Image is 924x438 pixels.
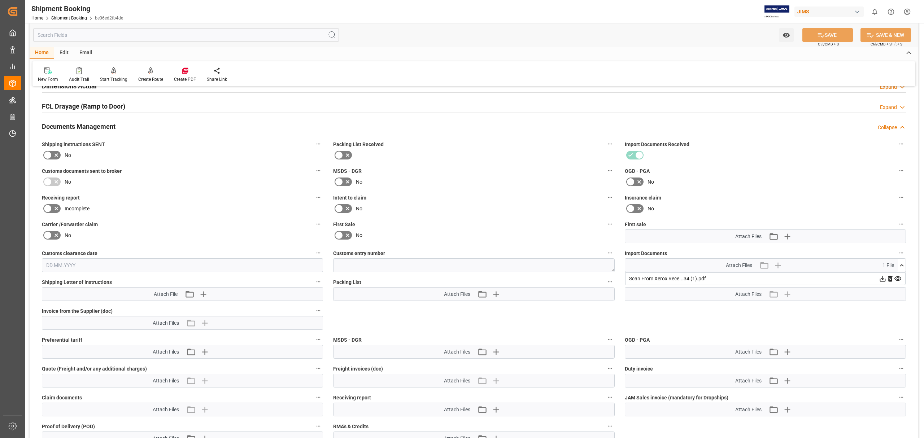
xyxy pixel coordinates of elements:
[880,104,897,111] div: Expand
[333,141,384,148] span: Packing List Received
[65,205,90,213] span: Incomplete
[735,406,762,413] span: Attach Files
[153,319,179,327] span: Attach Files
[605,393,615,402] button: Receiving report
[625,221,646,228] span: First sale
[314,277,323,286] button: Shipping Letter of Instructions
[65,178,71,186] span: No
[883,4,899,20] button: Help Center
[625,141,689,148] span: Import Documents Received
[42,221,98,228] span: Carrier /Forwarder claim
[735,233,762,240] span: Attach Files
[314,248,323,258] button: Customs clearance date
[794,6,864,17] div: JIMS
[30,47,54,59] div: Home
[42,167,122,175] span: Customs documents sent to broker
[314,393,323,402] button: Claim documents
[314,421,323,431] button: Proof of Delivery (POD)
[42,307,113,315] span: Invoice from the Supplier (doc)
[735,377,762,385] span: Attach Files
[764,5,789,18] img: Exertis%20JAM%20-%20Email%20Logo.jpg_1722504956.jpg
[625,336,650,344] span: OGD - PGA
[42,101,125,111] h2: FCL Drayage (Ramp to Door)
[333,423,369,430] span: RMA's & Credits
[33,28,339,42] input: Search Fields
[605,139,615,149] button: Packing List Received
[605,166,615,175] button: MSDS - DGR
[51,16,87,21] a: Shipment Booking
[31,3,123,14] div: Shipment Booking
[333,336,362,344] span: MSDS - DGR
[779,28,794,42] button: open menu
[69,76,89,83] div: Audit Trail
[333,279,361,286] span: Packing List
[605,219,615,229] button: First Sale
[42,279,112,286] span: Shipping Letter of Instructions
[138,76,163,83] div: Create Route
[625,365,653,373] span: Duty invoice
[735,290,762,298] span: Attach Files
[42,423,95,430] span: Proof of Delivery (POD)
[333,194,366,202] span: Intent to claim
[54,47,74,59] div: Edit
[100,76,127,83] div: Start Tracking
[605,193,615,202] button: Intent to claim
[867,4,883,20] button: show 0 new notifications
[897,193,906,202] button: Insurance claim
[897,219,906,229] button: First sale
[625,279,717,286] span: Master [PERSON_NAME] of Lading (doc)
[153,377,179,385] span: Attach Files
[314,193,323,202] button: Receiving report
[605,248,615,258] button: Customs entry number
[42,394,82,402] span: Claim documents
[42,122,115,131] h2: Documents Management
[314,306,323,315] button: Invoice from the Supplier (doc)
[878,124,897,131] div: Collapse
[897,139,906,149] button: Import Documents Received
[42,141,105,148] span: Shipping instructions SENT
[625,394,728,402] span: JAM Sales invoice (mandatory for Dropships)
[356,178,362,186] span: No
[333,394,371,402] span: Receiving report
[871,41,902,47] span: Ctrl/CMD + Shift + S
[726,262,752,269] span: Attach Files
[444,377,470,385] span: Attach Files
[897,335,906,344] button: OGD - PGA
[314,364,323,373] button: Quote (Freight and/or any additional charges)
[38,76,58,83] div: New Form
[153,406,179,413] span: Attach Files
[605,335,615,344] button: MSDS - DGR
[314,219,323,229] button: Carrier /Forwarder claim
[333,167,362,175] span: MSDS - DGR
[897,166,906,175] button: OGD - PGA
[860,28,911,42] button: SAVE & NEW
[605,421,615,431] button: RMA's & Credits
[42,365,147,373] span: Quote (Freight and/or any additional charges)
[314,139,323,149] button: Shipping instructions SENT
[818,41,839,47] span: Ctrl/CMD + S
[207,76,227,83] div: Share Link
[802,28,853,42] button: SAVE
[880,83,897,91] div: Expand
[897,248,906,258] button: Import Documents
[314,335,323,344] button: Preferential tariff
[882,262,894,269] span: 1 File
[42,336,82,344] span: Preferential tariff
[174,76,196,83] div: Create PDF
[625,167,650,175] span: OGD - PGA
[65,232,71,239] span: No
[794,5,867,18] button: JIMS
[648,178,654,186] span: No
[648,205,654,213] span: No
[625,194,661,202] span: Insurance claim
[356,232,362,239] span: No
[356,205,362,213] span: No
[42,258,323,272] input: DD.MM.YYYY
[42,250,97,257] span: Customs clearance date
[74,47,98,59] div: Email
[444,348,470,356] span: Attach Files
[31,16,43,21] a: Home
[314,166,323,175] button: Customs documents sent to broker
[333,250,385,257] span: Customs entry number
[65,152,71,159] span: No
